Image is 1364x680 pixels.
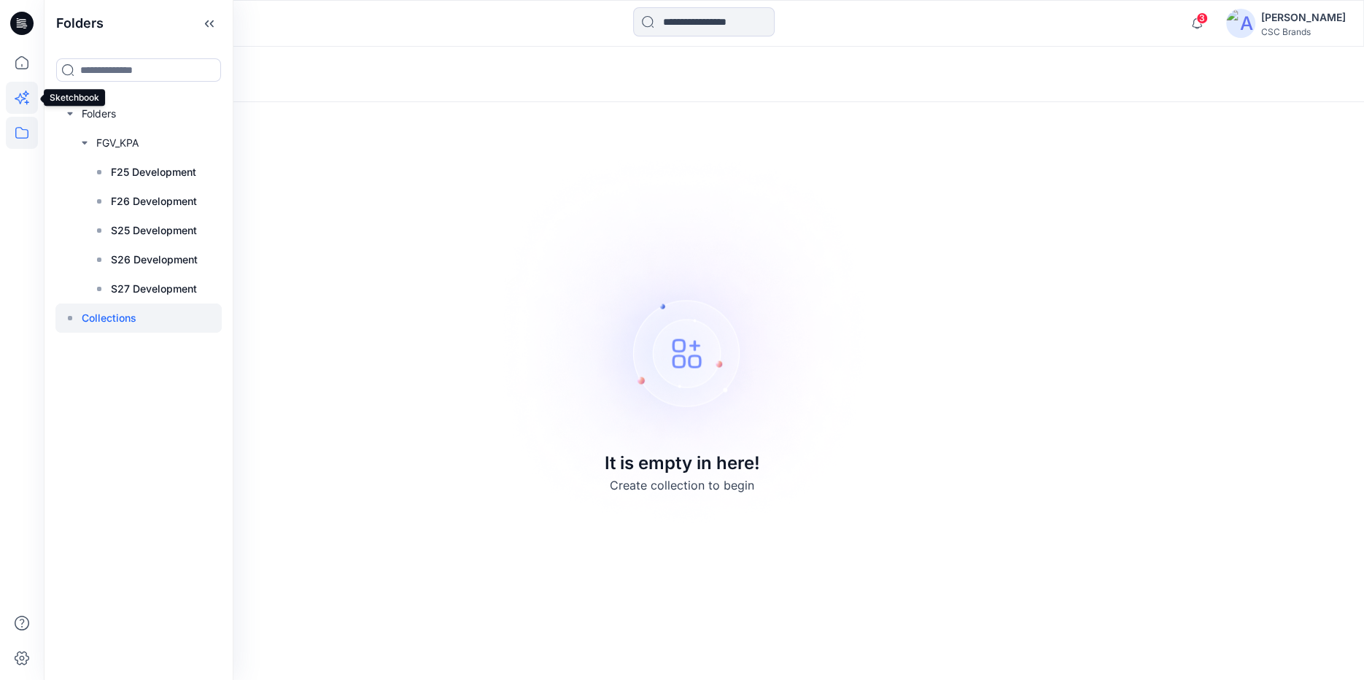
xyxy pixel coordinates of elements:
[1261,26,1346,37] div: CSC Brands
[111,222,197,239] p: S25 Development
[610,476,754,493] p: Create collection to begin
[111,163,196,181] p: F25 Development
[1226,9,1255,38] img: avatar
[111,193,197,210] p: F26 Development
[1261,9,1346,26] div: [PERSON_NAME]
[111,280,197,298] p: S27 Development
[82,309,136,327] p: Collections
[605,449,760,476] p: It is empty in here!
[111,251,198,268] p: S26 Development
[1196,12,1208,24] span: 3
[478,136,886,544] img: Empty collections page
